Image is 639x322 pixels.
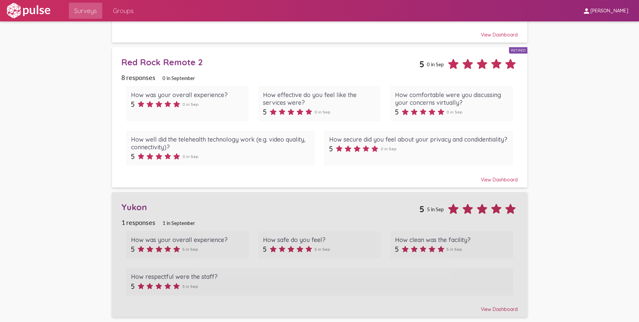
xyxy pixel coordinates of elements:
[131,152,135,161] span: 5
[427,206,444,212] span: 5 in Sep
[329,136,508,143] div: How secure did you feel about your privacy and condidentiality?
[121,171,518,183] div: View Dashboard
[263,108,267,116] span: 5
[419,59,424,69] span: 5
[182,284,198,289] span: 5 in Sep
[314,109,331,114] span: 0 in Sep
[446,247,462,252] span: 5 in Sep
[112,47,527,187] a: Red Rock Remote 2Retired50 in Sep8 responses0 in SeptemberHow was your overall experience?50 in S...
[162,75,195,81] span: 0 in September
[131,136,310,151] div: How well did the telehealth technology work (e.g. video quality, connectivity)?
[121,300,518,312] div: View Dashboard
[74,5,97,17] span: Surveys
[182,102,199,107] span: 0 in Sep
[263,236,376,244] div: How safe do you feel?
[329,145,333,153] span: 5
[182,247,198,252] span: 5 in Sep
[131,245,135,253] span: 5
[131,100,135,108] span: 5
[381,146,397,151] span: 0 in Sep
[5,2,51,19] img: white-logo.svg
[591,8,628,14] span: [PERSON_NAME]
[427,61,444,67] span: 0 in Sep
[121,26,518,38] div: View Dashboard
[108,3,139,19] a: Groups
[182,154,199,159] span: 0 in Sep
[162,220,195,226] span: 1 in September
[121,202,419,212] div: Yukon
[314,247,330,252] span: 5 in Sep
[395,108,399,116] span: 5
[263,245,267,253] span: 5
[121,219,155,226] span: 1 responses
[395,91,508,106] div: How comfortable were you discussing your concerns virtually?
[395,245,399,253] span: 5
[509,47,527,54] div: Retired
[577,4,634,17] button: [PERSON_NAME]
[446,109,463,114] span: 0 in Sep
[263,91,376,106] div: How effective do you feel like the services were?
[131,91,244,99] div: How was your overall experience?
[131,282,135,291] span: 5
[131,236,244,244] div: How was your overall experience?
[113,5,134,17] span: Groups
[69,3,102,19] a: Surveys
[121,57,419,67] div: Red Rock Remote 2
[583,7,591,15] mat-icon: person
[131,273,508,280] div: How respectful were the staff?
[395,236,508,244] div: How clean was the facility?
[112,192,527,317] a: Yukon55 in Sep1 responses1 in SeptemberHow was your overall experience?55 in SepHow safe do you f...
[121,74,155,81] span: 8 responses
[419,204,424,214] span: 5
